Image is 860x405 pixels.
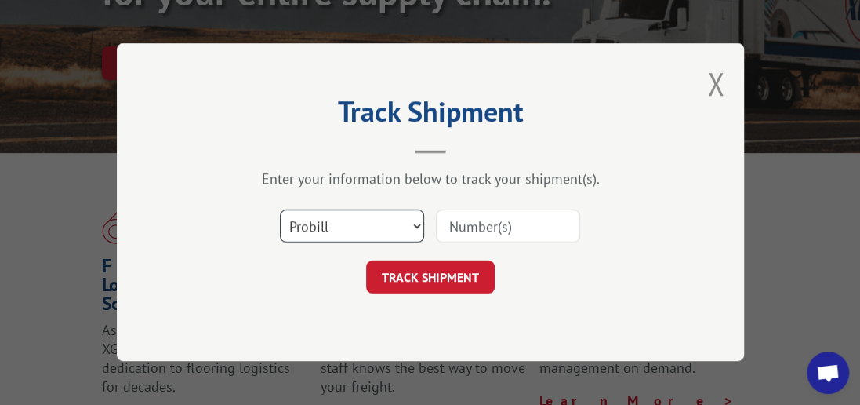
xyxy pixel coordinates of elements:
[707,63,724,104] button: Close modal
[807,352,849,394] a: Open chat
[195,170,666,188] div: Enter your information below to track your shipment(s).
[366,261,495,294] button: TRACK SHIPMENT
[195,100,666,130] h2: Track Shipment
[436,210,580,243] input: Number(s)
